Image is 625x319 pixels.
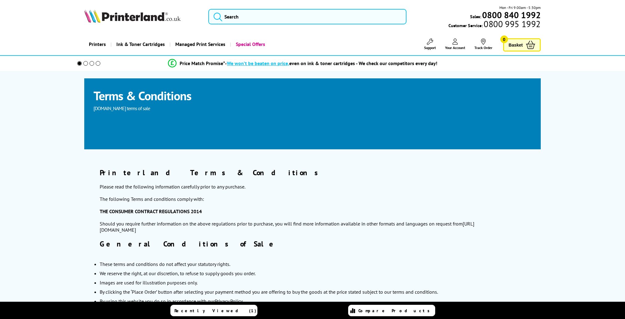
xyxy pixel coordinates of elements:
a: Privacy Policy [215,298,243,304]
img: Printerland Logo [84,9,181,23]
a: Support [424,39,436,50]
strong: THE CONSUMER CONTRACT REGULATIONS 2014 [100,208,202,214]
a: Compare Products [348,305,435,316]
a: Recently Viewed (1) [170,305,257,316]
span: The following Terms and conditions comply with: [100,196,204,202]
span: Price Match Promise* [180,60,225,66]
a: Track Order [474,39,492,50]
li: These terms and conditions do not affect your statutory rights. [100,261,504,267]
span: Support [424,45,436,50]
li: Images are used for illustration purposes only. [100,280,504,286]
span: Recently Viewed (1) [174,308,256,313]
span: 0800 995 1992 [483,21,540,27]
a: Basket 0 [503,38,541,52]
span: Sales: [470,14,481,19]
input: Search [208,9,406,24]
span: 0 [500,35,508,43]
a: Printers [84,36,110,52]
li: We reserve the right, at our discretion, to refuse to supply goods you order. [100,270,504,276]
div: - even on ink & toner cartridges - We check our competitors every day! [225,60,437,66]
li: By clicking the ‘Place Order’ button after selecting your payment method you are offering to buy ... [100,289,504,295]
span: Customer Service: [448,21,540,28]
a: Special Offers [230,36,270,52]
h2: General Conditions of Sale [100,239,504,249]
h1: Terms & Conditions [94,88,415,104]
b: 0800 840 1992 [482,9,541,21]
span: Mon - Fri 9:00am - 5:30pm [499,5,541,10]
span: Basket [509,41,523,49]
a: Printerland Logo [84,9,201,24]
a: Ink & Toner Cartridges [110,36,169,52]
a: Managed Print Services [169,36,230,52]
li: By using this website you do so in accordance with our [100,298,504,304]
span: Should you require further information on the above regulations prior to purchase, you will find ... [100,221,474,233]
span: Ink & Toner Cartridges [116,36,165,52]
h2: Printerland Terms & Conditions [100,168,525,177]
p: [DOMAIN_NAME] terms of sale [94,104,217,113]
a: Your Account [445,39,465,50]
li: modal_Promise [69,58,537,69]
a: [URL][DOMAIN_NAME] [100,221,474,233]
span: Your Account [445,45,465,50]
span: Compare Products [358,308,433,313]
a: 0800 840 1992 [481,12,541,18]
span: Please read the following information carefully prior to any purchase. [100,184,245,190]
span: We won’t be beaten on price, [227,60,289,66]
